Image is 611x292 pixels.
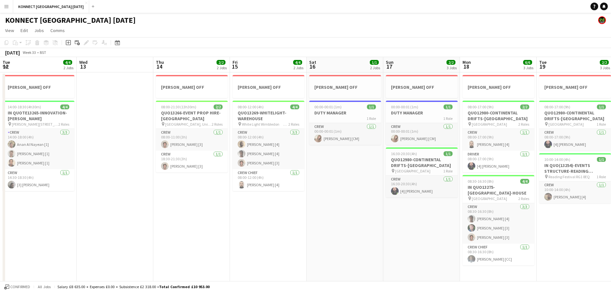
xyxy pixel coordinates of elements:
[50,28,65,33] span: Comms
[3,26,17,35] a: View
[13,0,89,13] button: KONNECT [GEOGRAPHIC_DATA] [DATE]
[40,50,46,55] div: BST
[159,284,209,289] span: Total Confirmed £10 953.00
[18,26,30,35] a: Edit
[5,28,14,33] span: View
[21,28,28,33] span: Edit
[57,284,209,289] div: Salary £8 635.00 + Expenses £0.00 + Subsistence £2 318.00 =
[48,26,67,35] a: Comms
[5,15,136,25] h1: KONNECT [GEOGRAPHIC_DATA] [DATE]
[32,26,47,35] a: Jobs
[21,50,37,55] span: Week 33
[3,283,31,290] button: Confirmed
[598,16,606,24] app-user-avatar: Konnect 24hr EMERGENCY NR*
[37,284,52,289] span: All jobs
[10,285,30,289] span: Confirmed
[5,49,20,56] div: [DATE]
[34,28,44,33] span: Jobs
